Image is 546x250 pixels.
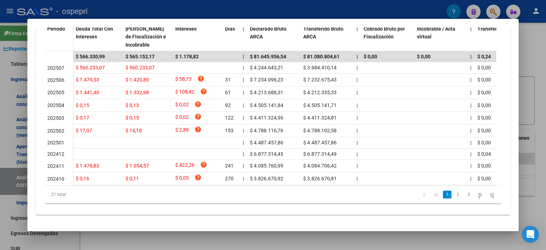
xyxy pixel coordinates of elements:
span: | [470,90,471,95]
span: Intereses [175,26,197,32]
span: | [243,115,244,121]
span: 202412 [47,151,64,157]
span: 202504 [47,102,64,108]
datatable-header-cell: | [240,21,247,53]
span: | [357,140,358,145]
span: 202505 [47,90,64,95]
span: 270 [225,176,234,181]
span: $ 4.213.688,31 [250,90,283,95]
div: Open Intercom Messenger [522,226,539,243]
span: $ 108,42 [175,88,194,97]
span: | [243,26,244,32]
span: Deuda Total Con Intereses [76,26,113,40]
a: 2 [454,191,462,198]
span: | [470,65,471,70]
span: 61 [225,90,231,95]
span: $ 4.244.643,21 [250,65,283,70]
datatable-header-cell: | [467,21,475,53]
i: help [194,101,202,108]
span: $ 14,18 [125,128,142,133]
span: Período [47,26,65,32]
span: 153 [225,128,234,133]
span: | [357,54,358,59]
datatable-header-cell: Cobrado Bruto por Fiscalización [361,21,414,53]
span: $ 0,00 [417,54,430,59]
span: | [357,102,358,108]
datatable-header-cell: Intereses [172,21,222,53]
span: $ 0,00 [477,128,491,133]
datatable-header-cell: Transferido Bruto ARCA [300,21,354,53]
span: | [357,128,358,133]
span: $ 0,24 [477,54,491,59]
span: Declarado Bruto ARCA [250,26,287,40]
span: $ 3.826.670,81 [303,176,337,181]
span: $ 1.479,53 [76,77,99,83]
span: 202507 [47,65,64,71]
span: $ 4.505.141,84 [250,102,283,108]
span: $ 4.788.116,76 [250,128,283,133]
span: $ 0,15 [76,102,89,108]
span: $ 422,26 [175,161,194,171]
span: $ 0,17 [76,115,89,121]
span: | [470,54,472,59]
datatable-header-cell: Dias [222,21,240,53]
span: | [470,140,471,145]
span: | [470,115,471,121]
span: $ 0,00 [477,115,491,121]
span: $ 1.420,80 [125,77,149,83]
i: help [194,113,202,120]
span: | [470,77,471,83]
span: Dias [225,26,235,32]
span: $ 6.877.314,45 [250,151,283,157]
span: | [357,151,358,157]
span: | [243,163,244,169]
span: 122 [225,115,234,121]
span: $ 0,02 [175,101,189,110]
div: 21 total [44,186,135,203]
span: | [243,151,244,157]
span: $ 0,13 [125,102,139,108]
span: | [357,26,358,32]
span: $ 7.232.675,43 [303,77,337,83]
span: Transferido De Más [477,26,522,32]
datatable-header-cell: Transferido De Más [475,21,528,53]
li: page 3 [463,188,474,201]
span: Incobrable / Acta virtual [417,26,455,40]
span: $ 4.487.457,86 [303,140,337,145]
a: go to previous page [431,191,441,198]
span: | [470,26,472,32]
span: $ 81.080.804,61 [303,54,339,59]
span: $ 4.212.355,33 [303,90,337,95]
span: 92 [225,102,231,108]
i: help [197,75,204,82]
span: $ 0,00 [477,77,491,83]
span: $ 0,00 [477,102,491,108]
span: $ 560.233,07 [125,65,155,70]
span: $ 0,00 [477,65,491,70]
span: $ 17,07 [76,128,92,133]
span: $ 0,11 [125,176,139,181]
a: 3 [464,191,473,198]
span: 202411 [47,163,64,169]
span: $ 0,00 [477,163,491,169]
span: $ 0,02 [175,113,189,123]
a: go to first page [420,191,429,198]
datatable-header-cell: Período [44,21,73,51]
span: $ 58,73 [175,75,192,85]
span: 202502 [47,128,64,134]
span: $ 6.877.314,49 [303,151,337,157]
span: $ 1.178,82 [175,54,199,59]
i: help [200,161,207,168]
span: | [243,90,244,95]
span: $ 4.411.324,81 [303,115,337,121]
span: | [357,77,358,83]
i: help [200,88,207,95]
span: $ 1.476,83 [76,163,99,169]
span: $ 0,05 [175,174,189,183]
datatable-header-cell: Deuda Total Con Intereses [73,21,123,53]
span: $ 81.645.956,54 [250,54,286,59]
span: | [357,163,358,169]
span: $ 4.487.457,86 [250,140,283,145]
span: $ 7.234.096,23 [250,77,283,83]
datatable-header-cell: | [354,21,361,53]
